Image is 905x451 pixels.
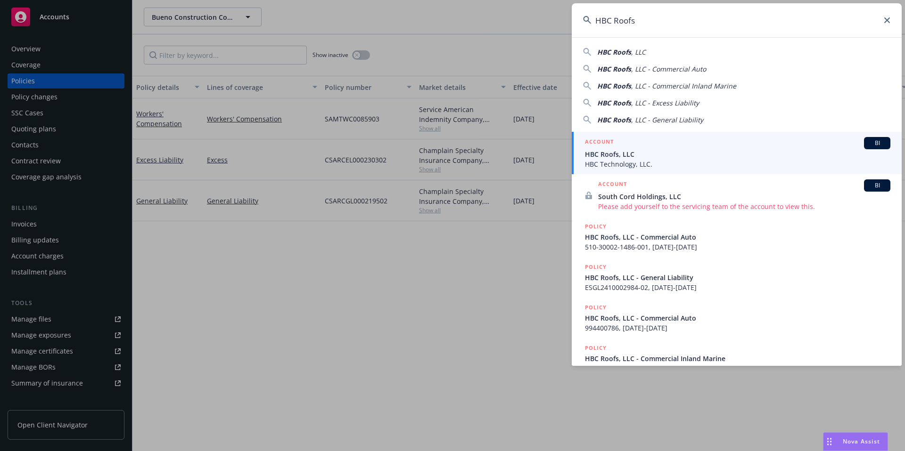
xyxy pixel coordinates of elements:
span: , LLC - General Liability [631,115,703,124]
span: HBC Roofs [597,115,631,124]
span: HBC Roofs, LLC - Commercial Auto [585,232,890,242]
a: POLICYHBC Roofs, LLC - Commercial Inland MarineIHF J509731, [DATE]-[DATE] [572,338,902,379]
h5: ACCOUNT [585,137,614,148]
span: BI [868,181,887,190]
input: Search... [572,3,902,37]
span: HBC Roofs, LLC - General Liability [585,273,890,282]
span: South Cord Holdings, LLC [598,192,890,201]
span: HBC Roofs, LLC - Commercial Inland Marine [585,354,890,363]
span: , LLC - Commercial Auto [631,64,706,73]
h5: POLICY [585,303,607,312]
a: POLICYHBC Roofs, LLC - General LiabilityESGL2410002984-02, [DATE]-[DATE] [572,257,902,298]
span: HBC Roofs [597,48,631,56]
span: HBC Roofs [597,98,631,107]
span: Nova Assist [843,437,880,445]
span: HBC Roofs, LLC [585,149,890,159]
a: POLICYHBC Roofs, LLC - Commercial Auto510-30002-1486-001, [DATE]-[DATE] [572,217,902,257]
span: Please add yourself to the servicing team of the account to view this. [598,201,890,211]
h5: POLICY [585,222,607,231]
span: BI [868,139,887,147]
a: POLICYHBC Roofs, LLC - Commercial Auto994400786, [DATE]-[DATE] [572,298,902,338]
span: 994400786, [DATE]-[DATE] [585,323,890,333]
h5: POLICY [585,343,607,353]
span: HBC Roofs [597,81,631,90]
div: Drag to move [823,433,835,451]
a: ACCOUNTBIHBC Roofs, LLCHBC Technology, LLC. [572,132,902,174]
h5: POLICY [585,262,607,272]
span: , LLC [631,48,646,56]
a: ACCOUNTBISouth Cord Holdings, LLCPlease add yourself to the servicing team of the account to view... [572,174,902,217]
span: 510-30002-1486-001, [DATE]-[DATE] [585,242,890,252]
span: HBC Roofs, LLC - Commercial Auto [585,313,890,323]
span: ESGL2410002984-02, [DATE]-[DATE] [585,282,890,292]
span: HBC Technology, LLC. [585,159,890,169]
button: Nova Assist [823,432,888,451]
span: , LLC - Commercial Inland Marine [631,81,736,90]
span: IHF J509731, [DATE]-[DATE] [585,363,890,373]
span: HBC Roofs [597,64,631,73]
h5: ACCOUNT [598,179,627,191]
span: , LLC - Excess Liability [631,98,699,107]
